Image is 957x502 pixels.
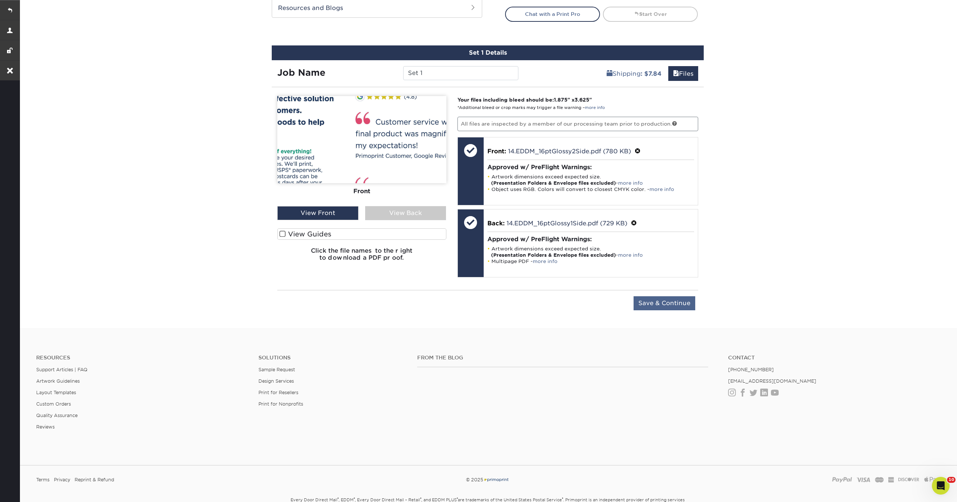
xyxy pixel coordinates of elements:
[354,497,355,501] sup: ®
[258,390,298,395] a: Print for Resellers
[277,247,446,267] h6: Click the file names to the right to download a PDF proof.
[36,355,247,361] h4: Resources
[258,401,303,407] a: Print for Nonprofits
[668,66,698,81] a: Files
[533,259,558,264] a: more info
[36,367,88,372] a: Support Articles | FAQ
[54,474,70,485] a: Privacy
[947,477,956,483] span: 10
[365,206,446,220] div: View Back
[258,355,406,361] h4: Solutions
[277,67,325,78] strong: Job Name
[36,378,80,384] a: Artwork Guidelines
[607,70,613,77] span: shipping
[491,180,616,186] strong: (Presentation Folders & Envelope files excluded)
[932,477,950,495] iframe: Intercom live chat
[673,70,679,77] span: files
[487,148,506,155] span: Front:
[585,105,605,110] a: more info
[258,367,295,372] a: Sample Request
[36,424,55,430] a: Reviews
[36,390,76,395] a: Layout Templates
[417,355,709,361] h4: From the Blog
[507,220,627,227] a: 14.EDDM_16ptGlossy1Side.pdf (729 KB)
[483,477,509,482] img: Primoprint
[457,497,458,501] sup: ®
[603,7,698,21] a: Start Over
[457,97,592,103] strong: Your files including bleed should be: " x "
[258,378,294,384] a: Design Services
[487,246,694,258] li: Artwork dimensions exceed expected size. -
[457,105,605,110] small: *Additional bleed or crop marks may trigger a file warning –
[728,355,939,361] a: Contact
[277,206,359,220] div: View Front
[634,296,695,310] input: Save & Continue
[618,252,643,258] a: more info
[728,367,774,372] a: [PHONE_NUMBER]
[491,252,616,258] strong: (Presentation Folders & Envelope files excluded)
[457,117,699,131] p: All files are inspected by a member of our processing team prior to production.
[420,497,421,501] sup: ®
[562,497,563,501] sup: ®
[272,45,704,60] div: Set 1 Details
[618,180,643,186] a: more info
[487,258,694,264] li: Multipage PDF -
[487,186,694,192] li: Object uses RGB. Colors will convert to closest CMYK color. -
[487,164,694,171] h4: Approved w/ PreFlight Warnings:
[487,174,694,186] li: Artwork dimensions exceed expected size. -
[277,183,446,199] div: Front
[337,497,339,501] sup: ®
[487,236,694,243] h4: Approved w/ PreFlight Warnings:
[574,97,589,103] span: 3.625
[602,66,666,81] a: Shipping: $7.84
[36,401,71,407] a: Custom Orders
[75,474,114,485] a: Reprint & Refund
[277,228,446,240] label: View Guides
[36,413,78,418] a: Quality Assurance
[36,474,49,485] a: Terms
[403,66,518,80] input: Enter a job name
[505,7,600,21] a: Chat with a Print Pro
[487,220,505,227] span: Back:
[508,148,631,155] a: 14.EDDM_16ptGlossy2Side.pdf (780 KB)
[649,187,674,192] a: more info
[335,474,640,485] div: © 2025
[728,378,816,384] a: [EMAIL_ADDRESS][DOMAIN_NAME]
[554,97,567,103] span: 1.875
[641,70,662,77] b: : $7.84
